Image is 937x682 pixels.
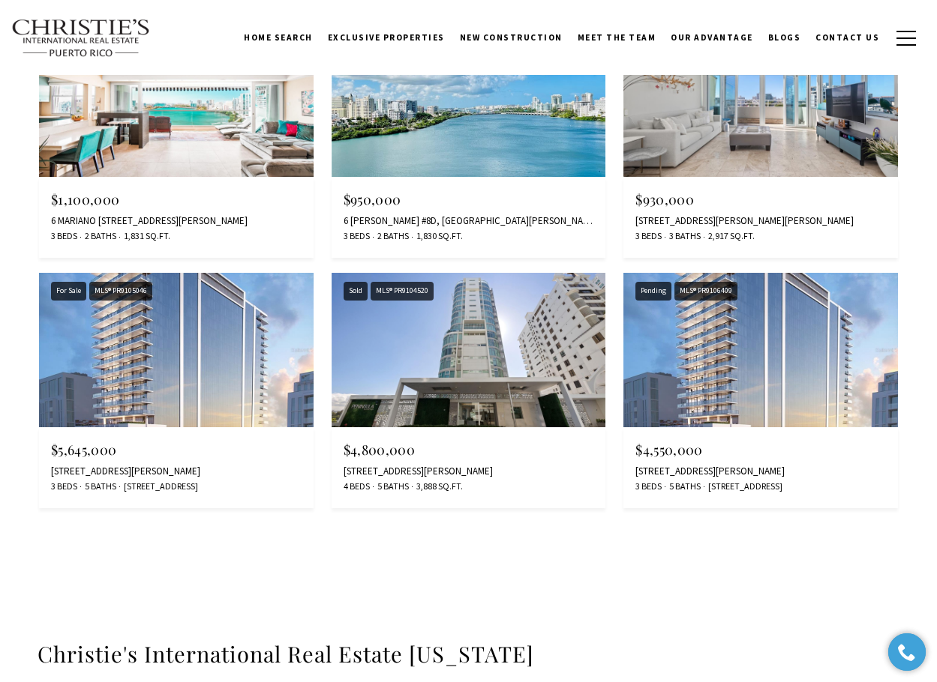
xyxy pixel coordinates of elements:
[51,215,302,227] div: 6 MARIANO [STREET_ADDRESS][PERSON_NAME]
[635,441,702,459] span: $4,550,000
[320,19,452,56] a: Exclusive Properties
[120,480,198,493] span: [STREET_ADDRESS]
[332,23,606,258] a: Sold Sold MLS® PR9099193 $950,000 6 [PERSON_NAME] #8D, [GEOGRAPHIC_DATA][PERSON_NAME], PR 00907 3...
[344,465,594,477] div: [STREET_ADDRESS][PERSON_NAME]
[635,215,886,227] div: [STREET_ADDRESS][PERSON_NAME][PERSON_NAME]
[120,230,170,243] span: 1,831 Sq.Ft.
[51,190,119,208] span: $1,100,000
[51,480,77,493] span: 3 Beds
[39,273,314,507] a: For Sale For Sale MLS® PR9105046 $5,645,000 [STREET_ADDRESS][PERSON_NAME] 3 Beds 5 Baths [STREET_...
[761,19,809,56] a: Blogs
[665,480,701,493] span: 5 Baths
[51,282,86,301] div: For Sale
[371,282,434,301] div: MLS® PR9104520
[671,32,753,43] span: Our Advantage
[328,32,445,43] span: Exclusive Properties
[344,480,370,493] span: 4 Beds
[704,480,782,493] span: [STREET_ADDRESS]
[374,480,409,493] span: 5 Baths
[635,282,671,301] div: Pending
[663,19,761,56] a: Our Advantage
[413,480,463,493] span: 3,888 Sq.Ft.
[332,273,606,507] a: Sold Sold MLS® PR9104520 $4,800,000 [STREET_ADDRESS][PERSON_NAME] 4 Beds 5 Baths 3,888 Sq.Ft.
[38,640,899,669] h3: Christie's International Real Estate [US_STATE]
[51,441,116,459] span: $5,645,000
[39,23,314,178] img: Sold
[236,19,320,56] a: Home Search
[635,465,886,477] div: [STREET_ADDRESS][PERSON_NAME]
[81,230,116,243] span: 2 Baths
[623,273,898,507] a: Pending Pending MLS® PR9106409 $4,550,000 [STREET_ADDRESS][PERSON_NAME] 3 Beds 5 Baths [STREET_AD...
[413,230,463,243] span: 1,830 Sq.Ft.
[460,32,563,43] span: New Construction
[374,230,409,243] span: 2 Baths
[39,23,314,258] a: Sold Sold MLS® PR9099533 $1,100,000 6 MARIANO [STREET_ADDRESS][PERSON_NAME] 3 Beds 2 Baths 1,831 ...
[344,282,368,301] div: Sold
[344,215,594,227] div: 6 [PERSON_NAME] #8D, [GEOGRAPHIC_DATA][PERSON_NAME], PR 00907
[51,230,77,243] span: 3 Beds
[332,23,606,178] img: Sold
[11,19,151,58] img: Christie's International Real Estate text transparent background
[89,282,152,301] div: MLS® PR9105046
[51,465,302,477] div: [STREET_ADDRESS][PERSON_NAME]
[674,282,737,301] div: MLS® PR9106409
[704,230,755,243] span: 2,917 Sq.Ft.
[344,441,415,459] span: $4,800,000
[623,23,898,258] a: Sold Sold MLS® PR9097633 $930,000 [STREET_ADDRESS][PERSON_NAME][PERSON_NAME] 3 Beds 3 Baths 2,917...
[768,32,801,43] span: Blogs
[635,190,694,208] span: $930,000
[452,19,570,56] a: New Construction
[623,273,898,427] img: Pending
[332,273,606,427] img: Sold
[39,273,314,427] img: For Sale
[344,190,401,208] span: $950,000
[635,480,662,493] span: 3 Beds
[665,230,701,243] span: 3 Baths
[570,19,664,56] a: Meet the Team
[623,23,898,178] img: Sold
[635,230,662,243] span: 3 Beds
[887,16,926,60] button: button
[815,32,879,43] span: Contact Us
[81,480,116,493] span: 5 Baths
[344,230,370,243] span: 3 Beds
